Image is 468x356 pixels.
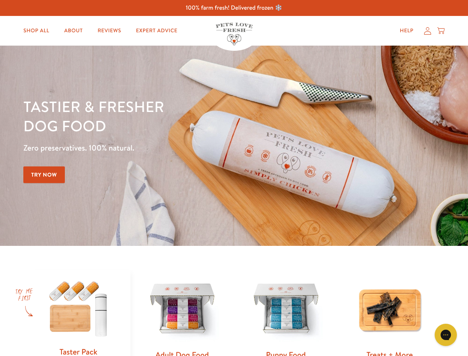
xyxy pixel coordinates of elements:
[23,167,65,183] a: Try Now
[130,23,183,38] a: Expert Advice
[17,23,55,38] a: Shop All
[92,23,127,38] a: Reviews
[23,97,304,135] h1: Tastier & fresher dog food
[216,23,253,45] img: Pets Love Fresh
[23,141,304,155] p: Zero preservatives. 100% natural.
[431,321,461,349] iframe: Gorgias live chat messenger
[394,23,419,38] a: Help
[58,23,89,38] a: About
